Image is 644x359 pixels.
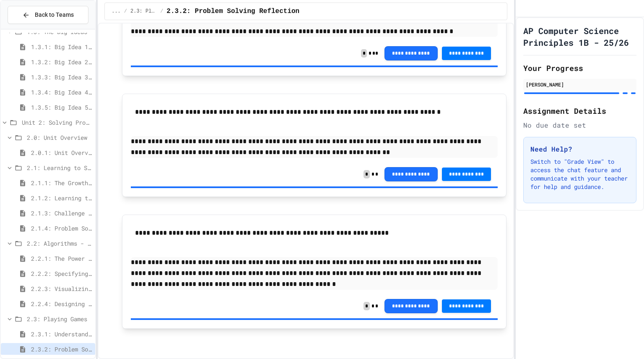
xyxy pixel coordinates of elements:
span: 1.3.3: Big Idea 3 - Algorithms and Programming [31,73,92,81]
p: Switch to "Grade View" to access the chat feature and communicate with your teacher for help and ... [530,157,629,191]
span: 2.1.4: Problem Solving Practice [31,224,92,233]
span: / [160,8,163,15]
span: 2.2.3: Visualizing Logic with Flowcharts [31,284,92,293]
span: 2.2.4: Designing Flowcharts [31,299,92,308]
span: 2.1.1: The Growth Mindset [31,178,92,187]
span: 2.0.1: Unit Overview [31,148,92,157]
h1: AP Computer Science Principles 1B - 25/26 [523,25,636,48]
span: 1.3.2: Big Idea 2 - Data [31,58,92,66]
span: 1.3.5: Big Idea 5 - Impact of Computing [31,103,92,112]
h2: Assignment Details [523,105,636,117]
span: 2.3.2: Problem Solving Reflection [31,345,92,354]
span: 2.2: Algorithms - from Pseudocode to Flowcharts [27,239,92,248]
span: / [124,8,127,15]
div: No due date set [523,120,636,130]
span: 2.3.1: Understanding Games with Flowcharts [31,330,92,338]
div: [PERSON_NAME] [526,81,634,88]
span: 2.1.2: Learning to Solve Hard Problems [31,194,92,202]
span: 1.3.1: Big Idea 1 - Creative Development [31,42,92,51]
span: Unit 2: Solving Problems in Computer Science [22,118,92,127]
button: Back to Teams [8,6,88,24]
span: 2.2.2: Specifying Ideas with Pseudocode [31,269,92,278]
span: Back to Teams [35,10,74,19]
span: ... [112,8,121,15]
span: 2.2.1: The Power of Algorithms [31,254,92,263]
span: 2.1: Learning to Solve Hard Problems [27,163,92,172]
span: 2.3: Playing Games [27,314,92,323]
span: 2.1.3: Challenge Problem - The Bridge [31,209,92,217]
span: 1.3.4: Big Idea 4 - Computing Systems and Networks [31,88,92,97]
span: 2.3.2: Problem Solving Reflection [166,6,299,16]
span: 2.0: Unit Overview [27,133,92,142]
h3: Need Help? [530,144,629,154]
h2: Your Progress [523,62,636,74]
span: 2.3: Playing Games [130,8,157,15]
